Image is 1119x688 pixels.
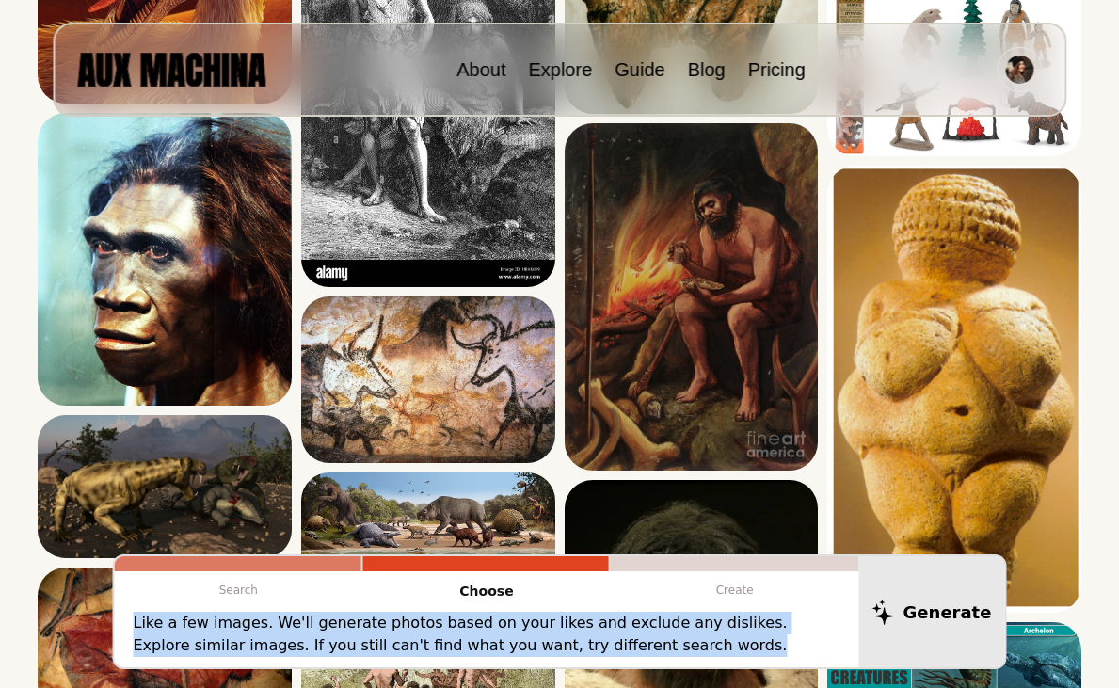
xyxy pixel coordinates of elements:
[301,472,555,611] img: Search result
[77,53,265,86] img: AUX MACHINA
[688,59,726,80] a: Blog
[859,556,1005,667] button: Generate
[565,123,819,471] img: Search result
[528,59,592,80] a: Explore
[456,59,505,80] a: About
[362,571,611,612] p: Choose
[615,59,664,80] a: Guide
[1005,56,1033,84] img: Avatar
[38,415,292,558] img: Search result
[827,166,1081,613] img: Search result
[748,59,806,80] a: Pricing
[301,296,555,463] img: Search result
[115,571,363,609] p: Search
[134,612,840,657] p: Like a few images. We'll generate photos based on your likes and exclude any dislikes. Explore si...
[38,113,292,407] img: Search result
[611,571,859,609] p: Create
